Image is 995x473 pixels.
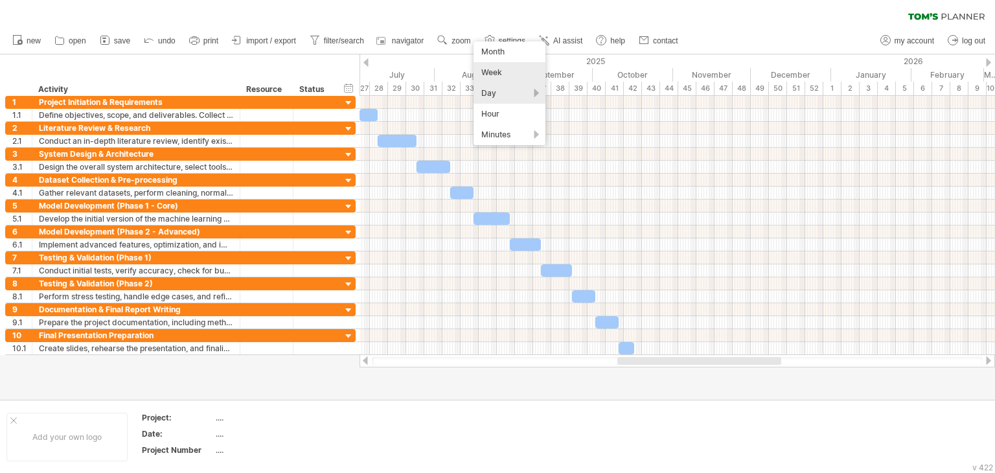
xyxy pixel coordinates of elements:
[39,251,233,264] div: Testing & Validation (Phase 1)
[39,122,233,134] div: Literature Review & Research
[39,174,233,186] div: Dataset Collection & Pre-processing
[860,82,878,95] div: 3
[12,161,32,173] div: 3.1
[715,82,733,95] div: 47
[12,290,32,303] div: 8.1
[769,82,787,95] div: 50
[39,290,233,303] div: Perform stress testing, handle edge cases, and refine performance.
[141,32,179,49] a: undo
[624,82,642,95] div: 42
[642,82,660,95] div: 43
[805,82,823,95] div: 52
[186,32,222,49] a: print
[452,36,470,45] span: zoom
[896,82,914,95] div: 5
[39,161,233,173] div: Design the overall system architecture, select tools/technologies, and prepare system diagrams.
[660,82,678,95] div: 44
[12,109,32,121] div: 1.1
[12,342,32,354] div: 10.1
[593,32,629,49] a: help
[914,82,932,95] div: 6
[653,36,678,45] span: contact
[461,82,479,95] div: 33
[299,83,328,96] div: Status
[841,82,860,95] div: 2
[606,82,624,95] div: 41
[39,238,233,251] div: Implement advanced features, optimization, and improvements based on feedback.
[114,36,130,45] span: save
[911,68,984,82] div: February 2026
[610,36,625,45] span: help
[246,83,286,96] div: Resource
[435,68,515,82] div: August 2025
[678,82,696,95] div: 45
[474,124,545,145] div: Minutes
[12,238,32,251] div: 6.1
[6,413,128,461] div: Add your own logo
[39,303,233,316] div: Documentation & Final Report Writing
[39,277,233,290] div: Testing & Validation (Phase 2)
[12,303,32,316] div: 9
[787,82,805,95] div: 51
[593,68,673,82] div: October 2025
[9,32,45,49] a: new
[203,36,218,45] span: print
[39,135,233,147] div: Conduct an in-depth literature review, identify existing solutions, and establish theoretical fou...
[950,82,968,95] div: 8
[635,32,682,49] a: contact
[39,329,233,341] div: Final Presentation Preparation
[12,329,32,341] div: 10
[370,82,388,95] div: 28
[406,82,424,95] div: 30
[972,463,993,472] div: v 422
[39,187,233,199] div: Gather relevant datasets, perform cleaning, normalization, and feature extraction.
[246,36,296,45] span: import / export
[12,96,32,108] div: 1
[434,32,474,49] a: zoom
[696,82,715,95] div: 46
[158,36,176,45] span: undo
[12,135,32,147] div: 2.1
[831,68,911,82] div: January 2026
[324,36,364,45] span: filter/search
[442,82,461,95] div: 32
[39,316,233,329] div: Prepare the project documentation, including methodology, results, and analysis.
[12,277,32,290] div: 8
[12,122,32,134] div: 2
[69,36,86,45] span: open
[39,109,233,121] div: Define objectives, scope, and deliverables. Collect initial requirements and identify key stakeho...
[39,213,233,225] div: Develop the initial version of the machine learning model or system artefact.
[968,82,987,95] div: 9
[392,36,424,45] span: navigator
[97,32,134,49] a: save
[474,104,545,124] div: Hour
[12,225,32,238] div: 6
[12,187,32,199] div: 4.1
[306,32,368,49] a: filter/search
[216,428,325,439] div: ....
[354,68,435,82] div: July 2025
[515,68,593,82] div: September 2025
[12,174,32,186] div: 4
[39,200,233,212] div: Model Development (Phase 1 - Core)
[474,41,545,62] div: Month
[569,82,588,95] div: 39
[481,32,529,49] a: settings
[352,82,370,95] div: 27
[142,412,213,423] div: Project:
[12,316,32,329] div: 9.1
[895,36,934,45] span: my account
[536,32,586,49] a: AI assist
[878,82,896,95] div: 4
[12,148,32,160] div: 3
[877,32,938,49] a: my account
[944,32,989,49] a: log out
[962,36,985,45] span: log out
[751,68,831,82] div: December 2025
[12,251,32,264] div: 7
[51,32,90,49] a: open
[12,264,32,277] div: 7.1
[39,225,233,238] div: Model Development (Phase 2 - Advanced)
[39,264,233,277] div: Conduct initial tests, verify accuracy, check for bugs, and evaluate performance.
[388,82,406,95] div: 29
